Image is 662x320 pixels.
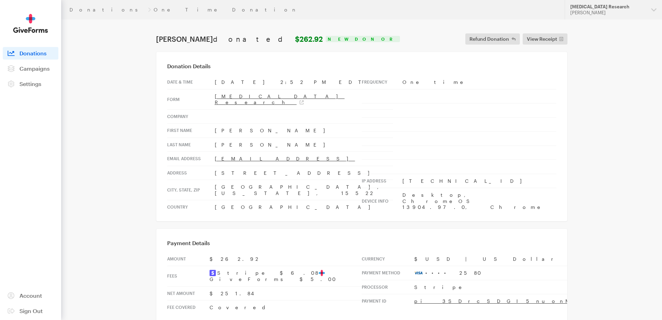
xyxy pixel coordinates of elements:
td: One time [402,75,556,89]
th: Last Name [167,138,215,152]
td: [GEOGRAPHIC_DATA], [US_STATE], 15522 [215,180,393,200]
td: Desktop, ChromeOS 13904.97.0, Chrome [402,188,556,214]
td: •••• 2580 [414,266,653,280]
th: Email address [167,152,215,166]
td: [STREET_ADDRESS] [215,166,393,180]
td: Stripe $6.08 GiveForms $5.00 [210,266,362,287]
img: stripe2-5d9aec7fb46365e6c7974577a8dae7ee9b23322d394d28ba5d52000e5e5e0903.svg [210,270,216,276]
td: [PERSON_NAME] [215,124,393,138]
th: Form [167,89,215,109]
a: [MEDICAL_DATA] Research [215,93,345,106]
span: Donations [19,50,47,56]
th: IP address [362,174,402,188]
th: Date & time [167,75,215,89]
img: GiveForms [13,14,48,33]
div: [MEDICAL_DATA] Research [570,4,646,10]
a: Donations [3,47,58,60]
a: Sign Out [3,305,58,317]
a: View Receipt [523,33,567,45]
td: $USD | US Dollar [414,252,653,266]
span: Campaigns [19,65,50,72]
th: Fee Covered [167,301,210,314]
td: [DATE] 2:52 PM EDT [215,75,393,89]
th: Currency [362,252,414,266]
span: donated [213,35,293,43]
td: $262.92 [210,252,362,266]
span: View Receipt [527,35,557,43]
div: New Donor [326,36,400,42]
h1: [PERSON_NAME] [156,35,323,43]
th: Amount [167,252,210,266]
a: Account [3,289,58,302]
td: [PERSON_NAME] [215,138,393,152]
span: Refund Donation [469,35,509,43]
th: Frequency [362,75,402,89]
th: Fees [167,266,210,287]
strong: $262.92 [295,35,323,43]
th: Payment Id [362,294,414,308]
a: pi_3SDrcSDGI5nuonMo0pOy0YRF [414,298,653,304]
span: Account [19,292,42,299]
td: [GEOGRAPHIC_DATA] [215,200,393,214]
span: Settings [19,80,41,87]
a: Settings [3,78,58,90]
h3: Payment Details [167,240,556,247]
div: [PERSON_NAME] [570,10,646,16]
th: Device info [362,188,402,214]
th: Address [167,166,215,180]
a: Donations [70,7,145,13]
a: Campaigns [3,62,58,75]
th: Company [167,109,215,124]
button: Refund Donation [465,33,520,45]
a: [EMAIL_ADDRESS] [215,156,355,162]
td: Covered [210,301,362,314]
td: [TECHNICAL_ID] [402,174,556,188]
th: Net Amount [167,286,210,301]
th: Country [167,200,215,214]
td: Stripe [414,280,653,294]
th: Processor [362,280,414,294]
th: City, state, zip [167,180,215,200]
span: Sign Out [19,307,43,314]
th: Payment Method [362,266,414,280]
th: First Name [167,124,215,138]
h3: Donation Details [167,63,556,70]
img: favicon-aeed1a25926f1876c519c09abb28a859d2c37b09480cd79f99d23ee3a2171d47.svg [319,270,325,276]
td: $251.84 [210,286,362,301]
